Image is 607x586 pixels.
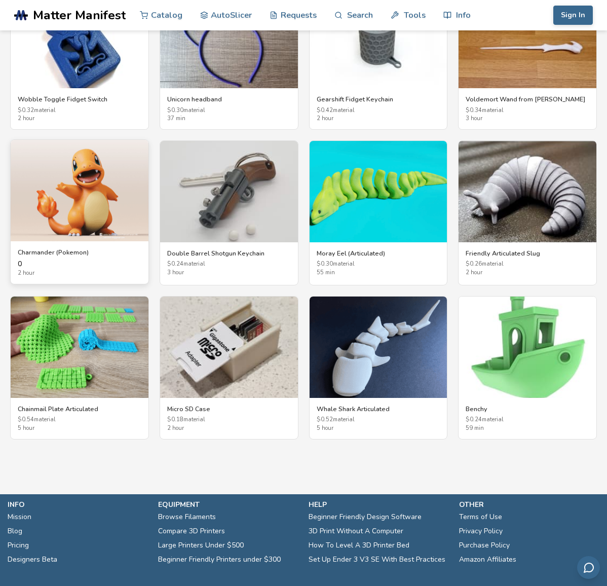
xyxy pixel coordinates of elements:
p: equipment [158,499,298,510]
span: $ 0.30 material [167,107,291,114]
a: Double Barrel Shotgun KeychainDouble Barrel Shotgun Keychain$0.24material3 hour [160,140,298,285]
h3: Micro SD Case [167,405,291,413]
span: 3 hour [466,116,589,122]
h3: Gearshift Fidget Keychain [317,95,440,103]
a: Beginner Friendly Printers under $300 [158,553,281,567]
span: $ 0.42 material [317,107,440,114]
img: Charmander (Pokemon) [11,140,148,241]
span: $ 0.34 material [466,107,589,114]
p: other [459,499,599,510]
button: Send feedback via email [577,556,600,579]
h3: Voldemort Wand from [PERSON_NAME] [466,95,589,103]
h3: Friendly Articulated Slug [466,249,589,258]
a: Amazon Affiliates [459,553,516,567]
span: 37 min [167,116,291,122]
a: Large Printers Under $500 [158,538,244,553]
h3: Wobble Toggle Fidget Switch [18,95,141,103]
a: Browse Filaments [158,510,216,524]
h3: Chainmail Plate Articulated [18,405,141,413]
h3: Double Barrel Shotgun Keychain [167,249,291,258]
a: Designers Beta [8,553,57,567]
div: 0 [18,260,141,276]
span: $ 0.52 material [317,417,440,423]
img: Moray Eel (Articulated) [310,141,447,242]
h3: Whale Shark Articulated [317,405,440,413]
span: 59 min [466,425,589,432]
span: Matter Manifest [33,8,126,22]
a: Blog [8,524,22,538]
a: Micro SD CaseMicro SD Case$0.18material2 hour [160,296,298,439]
button: Sign In [553,6,593,25]
span: $ 0.54 material [18,417,141,423]
img: Micro SD Case [160,297,298,398]
img: Whale Shark Articulated [310,297,447,398]
a: 3D Print Without A Computer [309,524,403,538]
span: $ 0.24 material [466,417,589,423]
img: Chainmail Plate Articulated [11,297,148,398]
a: Privacy Policy [459,524,503,538]
img: Friendly Articulated Slug [459,141,596,242]
span: 5 hour [18,425,141,432]
a: BenchyBenchy$0.24material59 min [458,296,597,439]
h3: Unicorn headband [167,95,291,103]
h3: Moray Eel (Articulated) [317,249,440,258]
span: 5 hour [317,425,440,432]
h3: Benchy [466,405,589,413]
span: $ 0.30 material [317,261,440,268]
span: 55 min [317,270,440,276]
span: 3 hour [167,270,291,276]
a: Set Up Ender 3 V3 SE With Best Practices [309,553,445,567]
img: Double Barrel Shotgun Keychain [160,141,298,242]
h3: Charmander (Pokemon) [18,248,141,257]
a: Chainmail Plate ArticulatedChainmail Plate Articulated$0.54material5 hour [10,296,149,439]
a: Whale Shark ArticulatedWhale Shark Articulated$0.52material5 hour [309,296,448,439]
span: 2 hour [167,425,291,432]
span: 2 hour [317,116,440,122]
a: Charmander (Pokemon)Charmander (Pokemon)02 hour [10,139,149,284]
span: 2 hour [466,270,589,276]
a: Mission [8,510,31,524]
span: $ 0.26 material [466,261,589,268]
span: $ 0.18 material [167,417,291,423]
a: Pricing [8,538,29,553]
img: Benchy [459,297,596,398]
p: help [309,499,449,510]
span: 2 hour [18,116,141,122]
span: 2 hour [18,270,141,277]
a: Compare 3D Printers [158,524,225,538]
p: info [8,499,148,510]
a: Beginner Friendly Design Software [309,510,422,524]
a: How To Level A 3D Printer Bed [309,538,409,553]
a: Purchase Policy [459,538,510,553]
a: Friendly Articulated SlugFriendly Articulated Slug$0.26material2 hour [458,140,597,285]
a: Moray Eel (Articulated)Moray Eel (Articulated)$0.30material55 min [309,140,448,285]
a: Terms of Use [459,510,502,524]
span: $ 0.32 material [18,107,141,114]
span: $ 0.24 material [167,261,291,268]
